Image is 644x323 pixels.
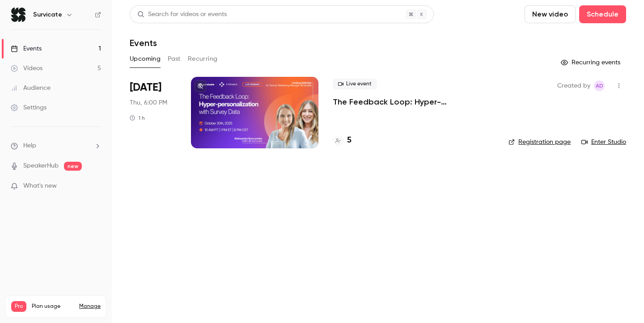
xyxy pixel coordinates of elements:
a: Manage [79,303,101,310]
a: The Feedback Loop: Hyper-personalization with Survey Data [333,96,494,107]
li: help-dropdown-opener [11,141,101,151]
img: Survicate [11,8,25,22]
span: Created by [557,80,590,91]
span: Pro [11,301,26,312]
div: Search for videos or events [137,10,227,19]
button: Schedule [579,5,626,23]
span: new [64,162,82,171]
span: Plan usage [32,303,74,310]
h4: 5 [347,134,352,147]
a: Enter Studio [581,138,626,147]
a: 5 [333,134,352,147]
span: Aleksandra Dworak [594,80,605,91]
div: Settings [11,103,47,112]
button: Recurring [188,52,218,66]
span: Live event [333,79,377,89]
span: Thu, 6:00 PM [130,98,167,107]
span: [DATE] [130,80,161,95]
button: Upcoming [130,52,161,66]
button: Recurring events [557,55,626,70]
a: SpeakerHub [23,161,59,171]
span: Help [23,141,36,151]
button: Past [168,52,181,66]
span: AD [596,80,603,91]
iframe: Noticeable Trigger [90,182,101,190]
span: What's new [23,181,57,191]
div: Audience [11,84,51,92]
div: 1 h [130,114,145,122]
div: Videos [11,64,42,73]
div: Oct 30 Thu, 6:00 PM (Europe/Warsaw) [130,77,177,148]
button: New video [525,5,576,23]
h6: Survicate [33,10,62,19]
h1: Events [130,38,157,48]
div: Events [11,44,42,53]
a: Registration page [508,138,571,147]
